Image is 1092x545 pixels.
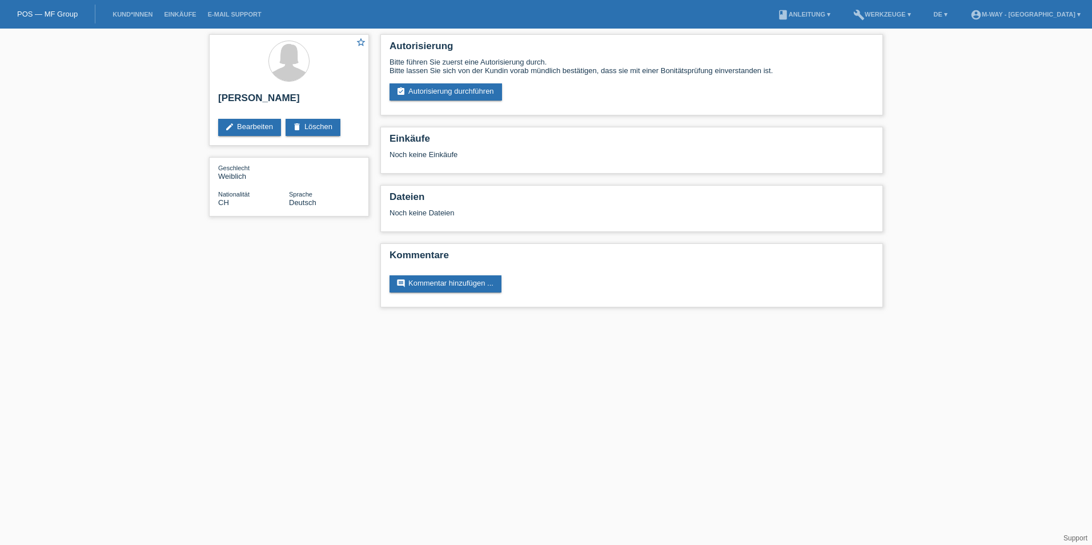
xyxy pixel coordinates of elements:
[965,11,1086,18] a: account_circlem-way - [GEOGRAPHIC_DATA] ▾
[289,191,312,198] span: Sprache
[772,11,836,18] a: bookAnleitung ▾
[390,209,738,217] div: Noch keine Dateien
[853,9,865,21] i: build
[218,165,250,171] span: Geschlecht
[356,37,366,49] a: star_border
[218,163,289,181] div: Weiblich
[390,250,874,267] h2: Kommentare
[225,122,234,131] i: edit
[777,9,789,21] i: book
[218,119,281,136] a: editBearbeiten
[390,150,874,167] div: Noch keine Einkäufe
[390,191,874,209] h2: Dateien
[390,58,874,75] div: Bitte führen Sie zuerst eine Autorisierung durch. Bitte lassen Sie sich von der Kundin vorab münd...
[396,279,406,288] i: comment
[356,37,366,47] i: star_border
[17,10,78,18] a: POS — MF Group
[970,9,982,21] i: account_circle
[390,133,874,150] h2: Einkäufe
[218,191,250,198] span: Nationalität
[390,275,501,292] a: commentKommentar hinzufügen ...
[848,11,917,18] a: buildWerkzeuge ▾
[390,41,874,58] h2: Autorisierung
[1063,534,1087,542] a: Support
[107,11,158,18] a: Kund*innen
[390,83,502,101] a: assignment_turned_inAutorisierung durchführen
[202,11,267,18] a: E-Mail Support
[928,11,953,18] a: DE ▾
[158,11,202,18] a: Einkäufe
[286,119,340,136] a: deleteLöschen
[396,87,406,96] i: assignment_turned_in
[218,198,229,207] span: Schweiz
[292,122,302,131] i: delete
[289,198,316,207] span: Deutsch
[218,93,360,110] h2: [PERSON_NAME]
